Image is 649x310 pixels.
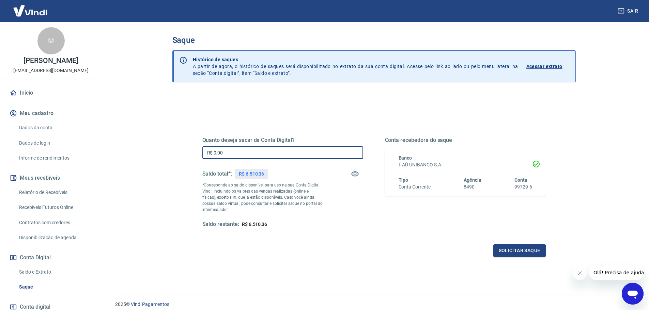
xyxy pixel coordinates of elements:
a: Saque [16,280,94,294]
h5: Conta recebedora do saque [385,137,546,144]
p: *Corresponde ao saldo disponível para uso na sua Conta Digital Vindi. Incluindo os valores das ve... [202,182,323,213]
span: R$ 6.510,36 [242,222,267,227]
span: Conta [514,177,527,183]
button: Meus recebíveis [8,170,94,185]
p: 2025 © [115,301,633,308]
h5: Saldo restante: [202,221,239,228]
h6: 99729-6 [514,183,532,191]
a: Relatório de Recebíveis [16,185,94,199]
a: Vindi Pagamentos [131,301,169,307]
p: R$ 6.510,36 [239,170,264,178]
p: Histórico de saques [193,56,518,63]
button: Meu cadastro [8,106,94,121]
a: Início [8,85,94,100]
p: Acessar extrato [526,63,562,70]
a: Contratos com credores [16,216,94,230]
a: Dados de login [16,136,94,150]
h6: Conta Corrente [399,183,431,191]
h5: Saldo total*: [202,170,232,177]
span: Olá! Precisa de ajuda? [4,5,57,10]
a: Recebíveis Futuros Online [16,200,94,214]
a: Informe de rendimentos [16,151,94,165]
button: Sair [616,5,641,17]
h5: Quanto deseja sacar da Conta Digital? [202,137,363,144]
a: Dados da conta [16,121,94,135]
span: Banco [399,155,412,161]
button: Solicitar saque [493,244,546,257]
iframe: Fechar mensagem [573,266,587,280]
p: A partir de agora, o histórico de saques será disponibilizado no extrato da sua conta digital. Ac... [193,56,518,77]
button: Conta Digital [8,250,94,265]
span: Tipo [399,177,408,183]
iframe: Mensagem da empresa [589,265,644,280]
div: M [37,27,65,54]
h3: Saque [172,35,576,45]
h6: ITAÚ UNIBANCO S.A. [399,161,532,168]
h6: 8490 [464,183,481,191]
a: Acessar extrato [526,56,570,77]
p: [EMAIL_ADDRESS][DOMAIN_NAME] [13,67,89,74]
a: Saldo e Extrato [16,265,94,279]
img: Vindi [8,0,52,21]
p: [PERSON_NAME] [24,57,78,64]
iframe: Botão para abrir a janela de mensagens [622,283,644,305]
a: Disponibilização de agenda [16,231,94,245]
span: Agência [464,177,481,183]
